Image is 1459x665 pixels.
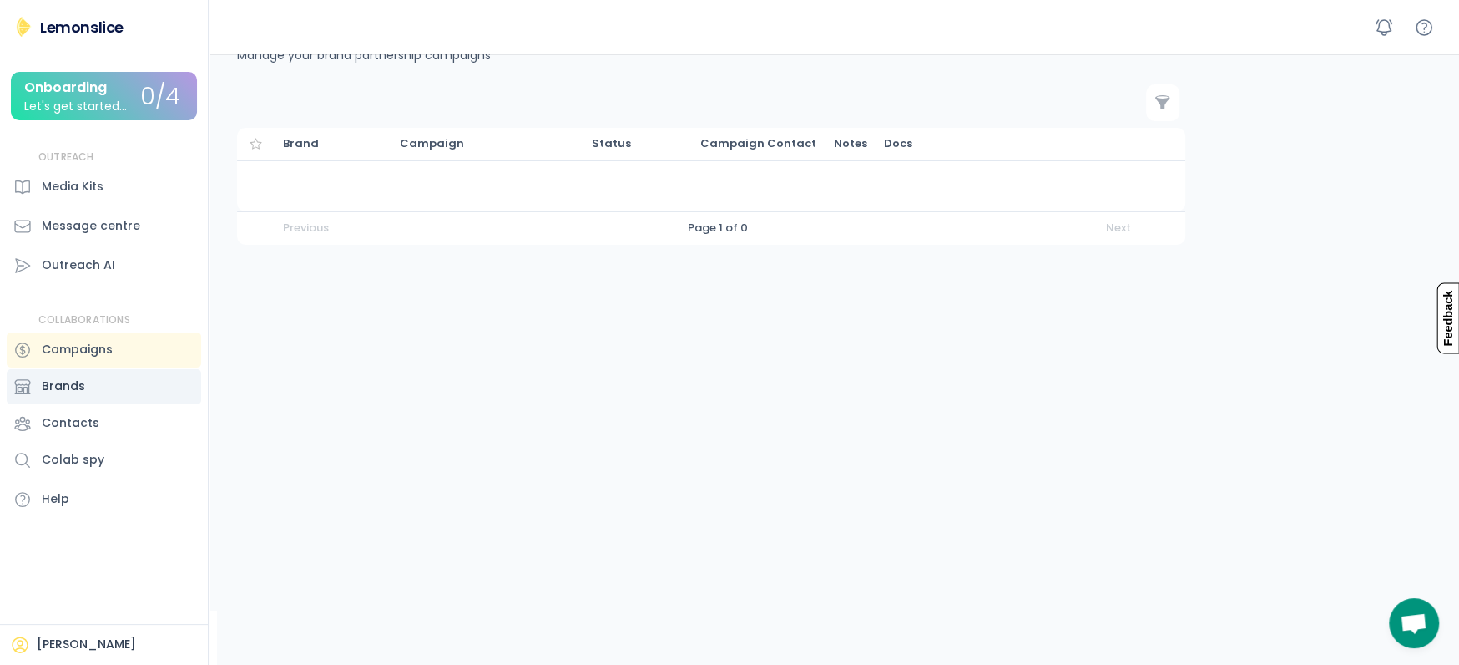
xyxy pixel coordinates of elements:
[688,221,748,236] div: Page 1 of 0
[24,100,127,113] div: Let's get started...
[834,136,867,151] div: Notes
[38,150,94,165] div: OUTREACH
[42,341,113,358] div: Campaigns
[42,217,140,235] div: Message centre
[1389,598,1439,648] div: Open chat
[42,178,103,195] div: Media Kits
[237,47,491,64] div: Manage your brand partnership campaigns
[42,490,69,508] div: Help
[38,313,130,327] div: COLLABORATIONS
[283,221,329,236] div: Previous
[700,136,817,151] div: Campaign Contact
[400,136,575,151] div: Campaign
[140,84,180,110] div: 0/4
[283,136,383,151] div: Brand
[884,136,917,151] div: Docs
[13,17,33,37] img: Lemonslice
[1154,94,1171,111] button: 
[42,451,104,469] div: Colab spy
[1106,221,1139,236] div: Next
[1155,94,1170,111] text: 
[42,378,85,395] div: Brands
[24,80,107,95] div: Onboarding
[42,414,99,432] div: Contacts
[592,136,684,151] div: Status
[42,256,115,274] div: Outreach AI
[37,637,136,653] div: [PERSON_NAME]
[40,17,124,38] div: Lemonslice
[245,134,266,155] button: Only favourites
